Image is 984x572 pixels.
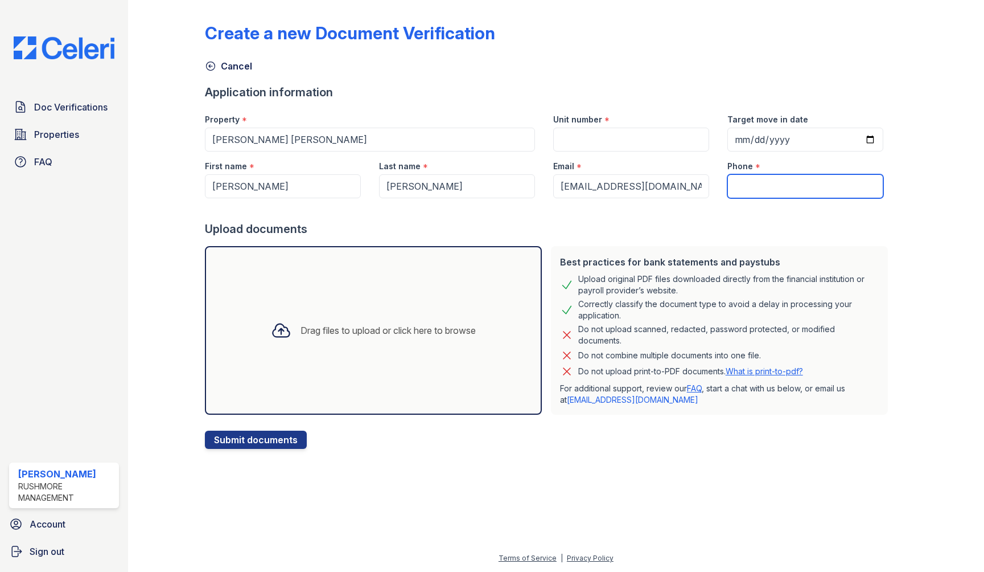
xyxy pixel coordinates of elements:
[300,324,476,337] div: Drag files to upload or click here to browse
[205,431,307,449] button: Submit documents
[727,114,808,125] label: Target move in date
[578,366,803,377] p: Do not upload print-to-PDF documents.
[727,161,753,172] label: Phone
[567,554,614,562] a: Privacy Policy
[30,545,64,558] span: Sign out
[5,513,123,536] a: Account
[34,155,52,169] span: FAQ
[34,100,108,114] span: Doc Verifications
[578,349,761,362] div: Do not combine multiple documents into one file.
[553,161,574,172] label: Email
[34,128,79,141] span: Properties
[205,221,892,237] div: Upload documents
[561,554,563,562] div: |
[18,481,114,504] div: Rushmore Management
[726,366,803,376] a: What is print-to-pdf?
[560,383,879,406] p: For additional support, review our , start a chat with us below, or email us at
[578,273,879,296] div: Upload original PDF files downloaded directly from the financial institution or payroll provider’...
[5,36,123,59] img: CE_Logo_Blue-a8612792a0a2168367f1c8372b55b34899dd931a85d93a1a3d3e32e68fde9ad4.png
[578,299,879,321] div: Correctly classify the document type to avoid a delay in processing your application.
[205,59,252,73] a: Cancel
[30,517,65,531] span: Account
[553,114,602,125] label: Unit number
[9,150,119,173] a: FAQ
[5,540,123,563] a: Sign out
[205,114,240,125] label: Property
[205,23,495,43] div: Create a new Document Verification
[9,96,119,119] a: Doc Verifications
[578,324,879,346] div: Do not upload scanned, redacted, password protected, or modified documents.
[18,467,114,481] div: [PERSON_NAME]
[205,161,247,172] label: First name
[205,84,892,100] div: Application information
[9,123,119,146] a: Properties
[567,395,698,405] a: [EMAIL_ADDRESS][DOMAIN_NAME]
[560,255,879,269] div: Best practices for bank statements and paystubs
[687,383,702,393] a: FAQ
[379,161,421,172] label: Last name
[499,554,557,562] a: Terms of Service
